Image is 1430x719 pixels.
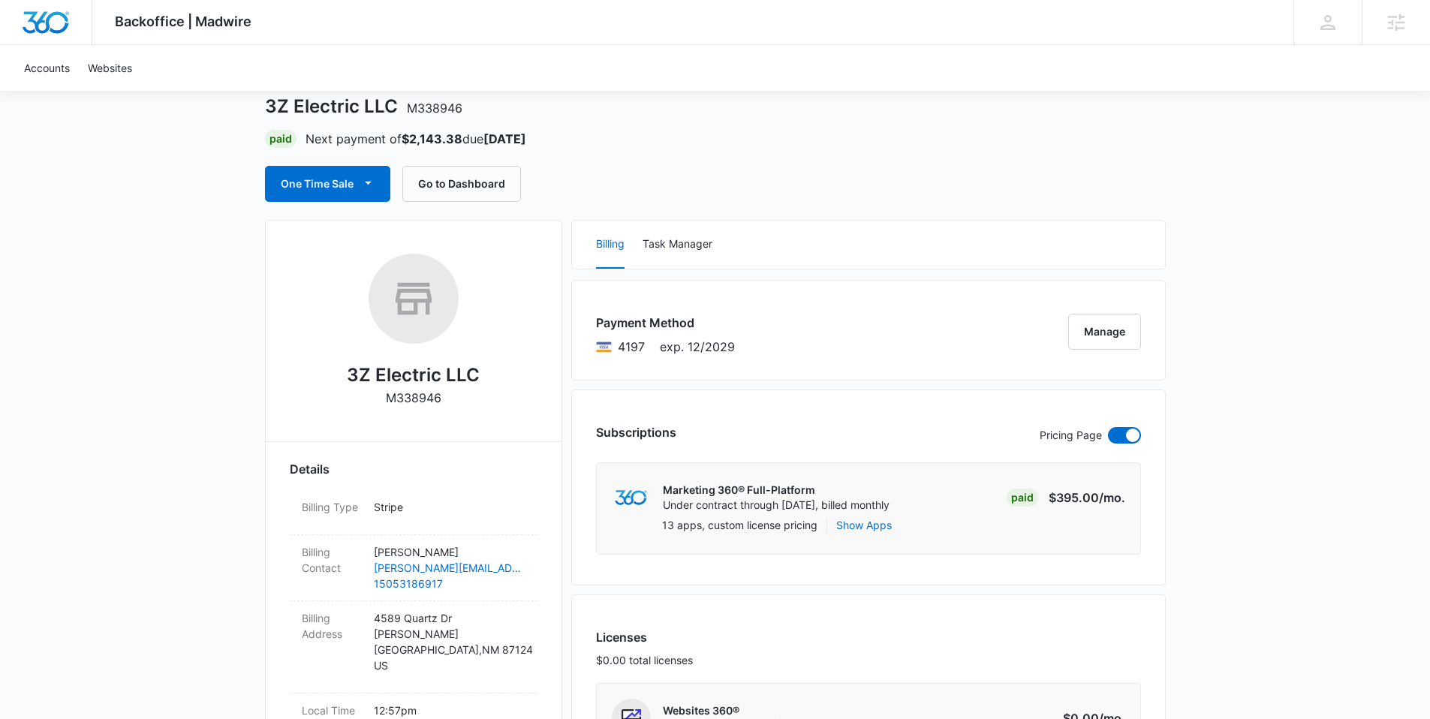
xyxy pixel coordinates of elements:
span: /mo. [1099,490,1125,505]
div: Paid [265,130,297,148]
p: M338946 [386,389,441,407]
span: Backoffice | Madwire [115,14,251,29]
button: Manage [1068,314,1141,350]
p: Under contract through [DATE], billed monthly [663,498,890,513]
p: $0.00 total licenses [596,652,693,668]
button: Go to Dashboard [402,166,521,202]
span: Details [290,460,330,478]
p: [PERSON_NAME] [374,544,525,560]
h3: Subscriptions [596,423,676,441]
h1: 3Z Electric LLC [265,95,462,118]
dt: Billing Address [302,610,362,642]
div: Paid [1007,489,1038,507]
span: exp. 12/2029 [660,338,735,356]
h3: Licenses [596,628,693,646]
button: Billing [596,221,625,269]
img: marketing360Logo [615,490,647,506]
span: Visa ending with [618,338,645,356]
a: [PERSON_NAME][EMAIL_ADDRESS][PERSON_NAME][DOMAIN_NAME] [374,560,525,576]
h3: Payment Method [596,314,735,332]
p: Websites 360® [663,703,872,718]
dt: Local Time [302,702,362,718]
strong: [DATE] [483,131,526,146]
div: Billing TypeStripe [290,490,537,535]
button: One Time Sale [265,166,390,202]
p: Next payment of due [306,130,526,148]
a: Websites [79,45,141,91]
a: 15053186917 [374,576,525,591]
button: Task Manager [643,221,712,269]
div: Billing Address4589 Quartz Dr [PERSON_NAME][GEOGRAPHIC_DATA],NM 87124US [290,601,537,693]
dt: Billing Type [302,499,362,515]
p: $395.00 [1049,489,1125,507]
h2: 3Z Electric LLC [347,362,480,389]
strong: $2,143.38 [402,131,462,146]
p: Stripe [374,499,525,515]
a: Accounts [15,45,79,91]
p: Marketing 360® Full-Platform [663,483,890,498]
p: 4589 Quartz Dr [PERSON_NAME] [GEOGRAPHIC_DATA] , NM 87124 US [374,610,525,673]
p: 13 apps, custom license pricing [662,517,817,533]
dt: Billing Contact [302,544,362,576]
span: M338946 [407,101,462,116]
div: Billing Contact[PERSON_NAME][PERSON_NAME][EMAIL_ADDRESS][PERSON_NAME][DOMAIN_NAME]15053186917 [290,535,537,601]
button: Show Apps [836,517,892,533]
p: Pricing Page [1040,427,1102,444]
